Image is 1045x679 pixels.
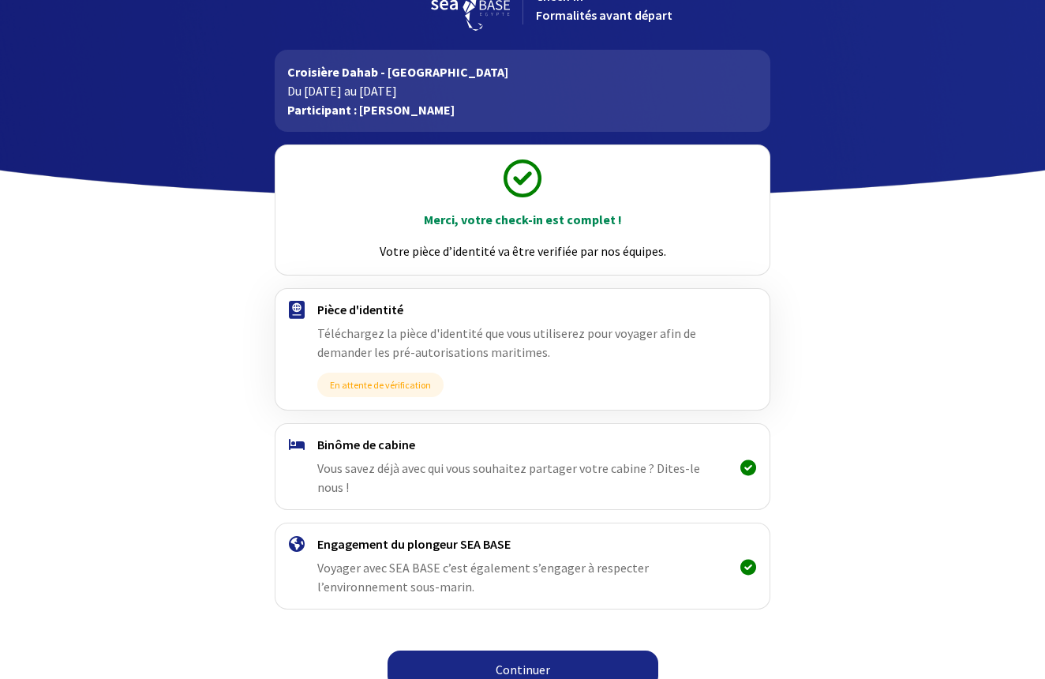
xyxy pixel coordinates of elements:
img: engagement.svg [289,536,305,552]
h4: Pièce d'identité [317,302,727,317]
p: Votre pièce d’identité va être verifiée par nos équipes. [290,242,755,261]
p: Merci, votre check-in est complet ! [290,210,755,229]
span: Voyager avec SEA BASE c’est également s’engager à respecter l’environnement sous-marin. [317,560,649,595]
img: binome.svg [289,439,305,450]
span: En attente de vérification [317,373,444,397]
h4: Binôme de cabine [317,437,727,452]
h4: Engagement du plongeur SEA BASE [317,536,727,552]
p: Participant : [PERSON_NAME] [287,100,757,119]
p: Du [DATE] au [DATE] [287,81,757,100]
img: passport.svg [289,301,305,319]
span: Vous savez déjà avec qui vous souhaitez partager votre cabine ? Dites-le nous ! [317,460,700,495]
p: Croisière Dahab - [GEOGRAPHIC_DATA] [287,62,757,81]
span: Téléchargez la pièce d'identité que vous utiliserez pour voyager afin de demander les pré-autoris... [317,325,696,360]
